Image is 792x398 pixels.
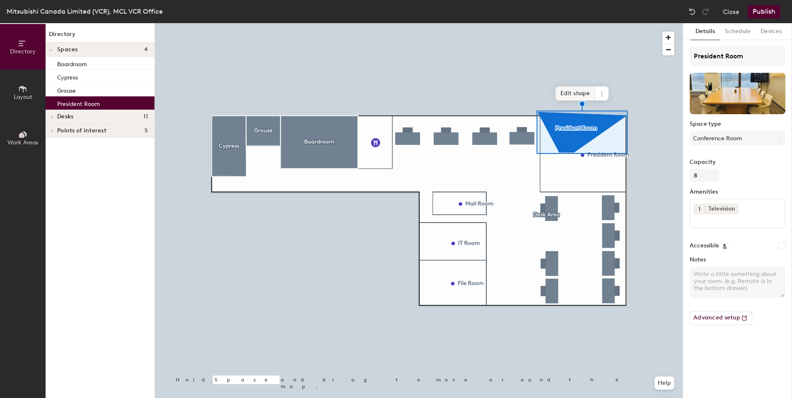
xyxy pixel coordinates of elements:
[555,86,595,101] span: Edit shape
[723,5,739,18] button: Close
[7,6,163,17] div: Mitsubishi Canada Limited (VCR), MCL VCR Office
[690,73,785,114] img: The space named President Room
[7,139,38,146] span: Work Areas
[57,98,100,108] p: President Room
[688,7,696,16] img: Undo
[143,113,148,120] span: 11
[57,113,73,120] span: Desks
[57,58,87,68] p: Boardroom
[144,46,148,53] span: 4
[57,72,78,81] p: Cypress
[145,127,148,134] span: 5
[691,23,720,40] button: Details
[701,7,710,16] img: Redo
[654,376,674,390] button: Help
[57,46,78,53] span: Spaces
[756,23,787,40] button: Devices
[14,94,32,101] span: Layout
[690,242,719,249] label: Accessible
[690,131,785,146] button: Conference Room
[46,30,155,43] h1: Directory
[690,189,785,195] label: Amenities
[690,311,752,325] button: Advanced setup
[705,204,739,214] div: Television
[10,48,36,55] span: Directory
[720,23,756,40] button: Schedule
[698,205,700,213] span: 1
[57,85,76,94] p: Grouse
[57,127,106,134] span: Points of interest
[690,257,785,263] label: Notes
[690,121,785,127] label: Space type
[690,159,785,165] label: Capacity
[748,5,780,18] button: Publish
[694,204,705,214] button: 1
